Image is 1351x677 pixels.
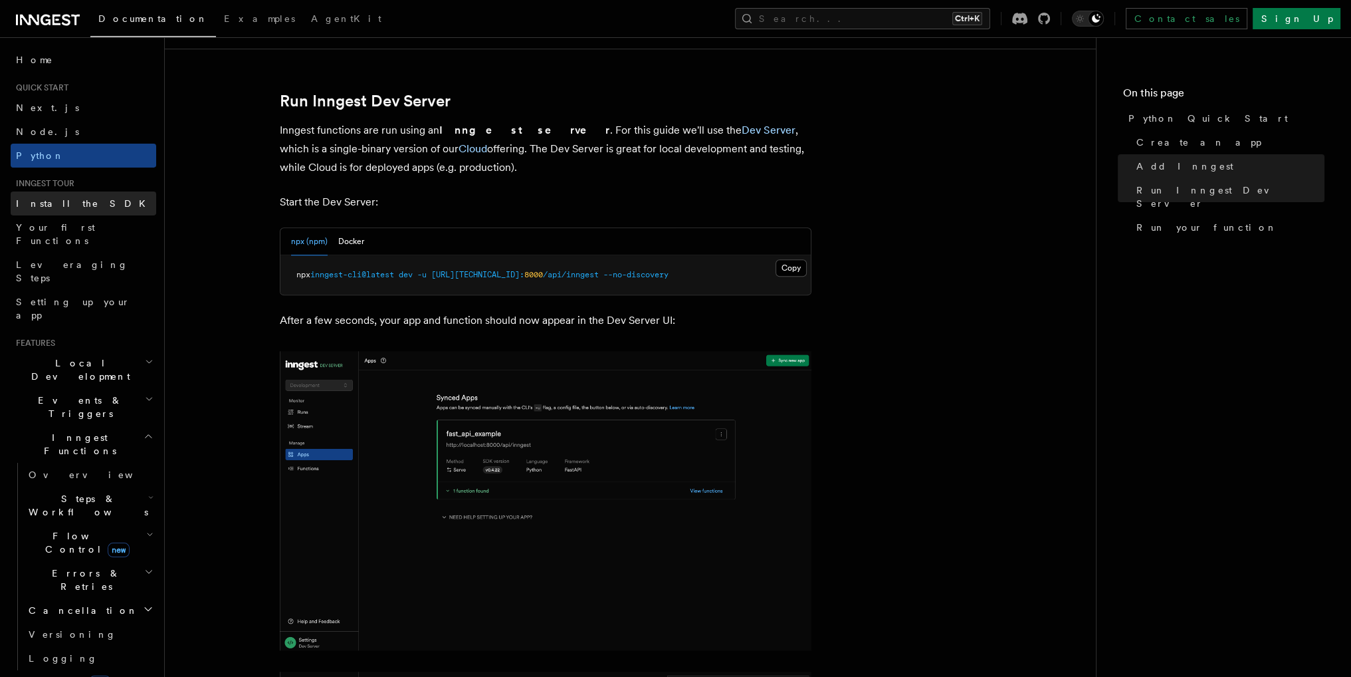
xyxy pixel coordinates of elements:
a: Examples [216,4,303,36]
span: Inngest Functions [11,431,144,458]
img: quick-start-app.png [280,351,811,650]
button: npx (npm) [291,228,328,255]
p: Inngest functions are run using an . For this guide we'll use the , which is a single-binary vers... [280,121,811,177]
span: Flow Control [23,529,146,556]
span: Cancellation [23,604,138,617]
p: After a few seconds, your app and function should now appear in the Dev Server UI: [280,311,811,330]
a: Install the SDK [11,192,156,215]
a: Python [11,144,156,168]
span: Run your function [1136,221,1277,234]
span: Errors & Retries [23,567,144,593]
a: Versioning [23,622,156,646]
span: Quick start [11,82,68,93]
span: Versioning [29,629,116,640]
a: Next.js [11,96,156,120]
span: Your first Functions [16,222,95,246]
button: Docker [338,228,364,255]
span: Python Quick Start [1128,112,1288,125]
a: Contact sales [1126,8,1247,29]
span: Run Inngest Dev Server [1136,184,1324,210]
span: Inngest tour [11,178,74,189]
a: Documentation [90,4,216,37]
span: Steps & Workflows [23,492,148,519]
span: Home [16,53,53,67]
a: Run Inngest Dev Server [280,92,451,110]
span: Setting up your app [16,297,130,321]
span: Node.js [16,126,79,137]
a: Your first Functions [11,215,156,253]
span: Add Inngest [1136,160,1233,173]
p: Start the Dev Server: [280,193,811,211]
strong: Inngest server [439,124,610,136]
div: Inngest Functions [11,463,156,670]
button: Inngest Functions [11,426,156,463]
button: Search...Ctrl+K [735,8,990,29]
kbd: Ctrl+K [952,12,982,25]
a: Cloud [459,142,487,155]
span: [URL][TECHNICAL_ID]: [431,270,524,279]
a: Logging [23,646,156,670]
span: --no-discovery [603,270,669,279]
h4: On this page [1123,85,1324,106]
a: Setting up your app [11,290,156,327]
span: Features [11,338,55,348]
span: Overview [29,470,165,480]
span: -u [417,270,427,279]
a: Python Quick Start [1123,106,1324,130]
span: inngest-cli@latest [310,270,394,279]
span: Logging [29,653,98,664]
span: Python [16,150,64,161]
span: npx [296,270,310,279]
span: /api/inngest [543,270,599,279]
a: Node.js [11,120,156,144]
span: 8000 [524,270,543,279]
a: Leveraging Steps [11,253,156,290]
button: Steps & Workflows [23,487,156,524]
span: Local Development [11,356,145,383]
span: Leveraging Steps [16,259,128,283]
a: Create an app [1131,130,1324,154]
span: dev [399,270,413,279]
a: Run Inngest Dev Server [1131,178,1324,215]
span: new [108,543,130,557]
span: Examples [224,13,295,24]
button: Local Development [11,351,156,388]
span: Install the SDK [16,198,154,209]
button: Events & Triggers [11,388,156,426]
span: Next.js [16,102,79,113]
button: Cancellation [23,599,156,622]
button: Toggle dark mode [1072,11,1104,27]
a: Home [11,48,156,72]
span: AgentKit [311,13,381,24]
button: Errors & Retries [23,561,156,599]
a: Sign Up [1253,8,1340,29]
button: Flow Controlnew [23,524,156,561]
a: Add Inngest [1131,154,1324,178]
span: Create an app [1136,136,1261,149]
a: Overview [23,463,156,487]
a: AgentKit [303,4,389,36]
a: Dev Server [742,124,795,136]
a: Run your function [1131,215,1324,239]
button: Copy [776,259,807,277]
span: Documentation [98,13,208,24]
span: Events & Triggers [11,394,145,420]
